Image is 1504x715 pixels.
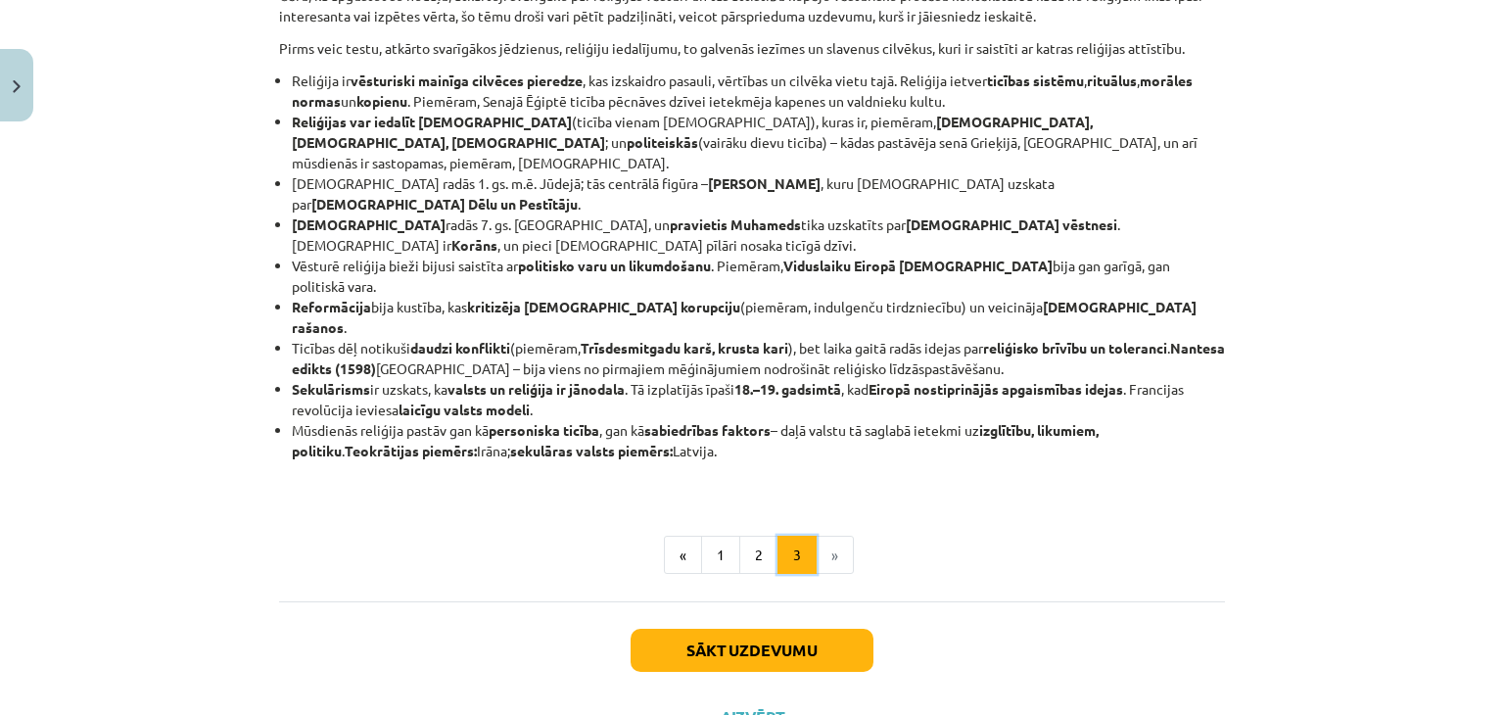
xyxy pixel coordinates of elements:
[783,257,1053,274] b: Viduslaiku Eiropā [DEMOGRAPHIC_DATA]
[581,339,788,357] b: Trīsdesmitgadu karš, krusta kari
[292,173,1225,214] li: [DEMOGRAPHIC_DATA] radās 1. gs. m.ē. Jūdejā; tās centrālā figūra – , kuru [DEMOGRAPHIC_DATA] uzsk...
[631,629,873,672] button: Sākt uzdevumu
[983,339,1167,357] b: reliģisko brīvību un toleranci
[351,71,583,89] b: vēsturiski mainīga cilvēces pieredze
[292,214,1225,256] li: radās 7. gs. [GEOGRAPHIC_DATA], un tika uzskatīts par . [DEMOGRAPHIC_DATA] ir , un pieci [DEMOGRA...
[399,401,530,418] b: laicīgu valsts modeli
[410,339,510,357] b: daudzi konflikti
[292,421,1099,459] b: izglītību, likumiem, politiku
[906,215,1117,233] b: [DEMOGRAPHIC_DATA] vēstnesi
[292,71,1193,110] b: morāles normas
[292,71,1225,112] li: Reliģija ir , kas izskaidro pasauli, vērtības un cilvēka vietu tajā. Reliģija ietver , , un . Pie...
[777,536,817,575] button: 3
[739,536,778,575] button: 2
[279,536,1225,575] nav: Page navigation example
[447,380,625,398] b: valsts un reliģija ir jānodala
[292,298,1197,336] b: [DEMOGRAPHIC_DATA] rašanos
[292,338,1225,379] li: Ticības dēļ notikuši (piemēram, ), bet laika gaitā radās idejas par . [GEOGRAPHIC_DATA] – bija vi...
[292,379,1225,420] li: ir uzskats, ka . Tā izplatījās īpaši , kad . Francijas revolūcija ieviesa .
[292,112,1225,173] li: (ticība vienam [DEMOGRAPHIC_DATA]), kuras ir, piemēram, ; un (vairāku dievu ticība) – kādas pastā...
[292,297,1225,338] li: bija kustība, kas (piemēram, indulgenču tirdzniecību) un veicināja .
[356,92,407,110] b: kopienu
[292,215,446,233] b: [DEMOGRAPHIC_DATA]
[451,236,497,254] b: Korāns
[292,298,371,315] b: Reformācija
[292,113,1093,151] b: [DEMOGRAPHIC_DATA], [DEMOGRAPHIC_DATA], [DEMOGRAPHIC_DATA]
[311,195,578,213] b: [DEMOGRAPHIC_DATA] Dēlu un Pestītāju
[734,380,841,398] b: 18.–19. gadsimtā
[627,133,698,151] b: politeiskās
[467,298,740,315] b: kritizēja [DEMOGRAPHIC_DATA] korupciju
[518,257,711,274] b: politisko varu un likumdošanu
[987,71,1084,89] b: ticības sistēmu
[292,420,1225,461] li: Mūsdienās reliģija pastāv gan kā , gan kā – daļā valstu tā saglabā ietekmi uz . Irāna; Latvija.
[510,442,673,459] b: sekulāras valsts piemērs:
[292,380,370,398] b: Sekulārisms
[708,174,821,192] b: [PERSON_NAME]
[292,256,1225,297] li: Vēsturē reliģija bieži bijusi saistīta ar . Piemēram, bija gan garīgā, gan politiskā vara.
[292,113,572,130] b: Reliģijas var iedalīt [DEMOGRAPHIC_DATA]
[701,536,740,575] button: 1
[664,536,702,575] button: «
[13,80,21,93] img: icon-close-lesson-0947bae3869378f0d4975bcd49f059093ad1ed9edebbc8119c70593378902aed.svg
[869,380,1123,398] b: Eiropā nostiprinājās apgaismības idejas
[489,421,599,439] b: personiska ticība
[670,215,801,233] b: pravietis Muhameds
[1087,71,1137,89] b: rituālus
[292,339,1225,377] b: Nantesa edikts (1598)
[345,442,477,459] b: Teokrātijas piemērs:
[279,38,1225,59] p: Pirms veic testu, atkārto svarīgākos jēdzienus, reliģiju iedalījumu, to galvenās iezīmes un slave...
[644,421,771,439] b: sabiedrības faktors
